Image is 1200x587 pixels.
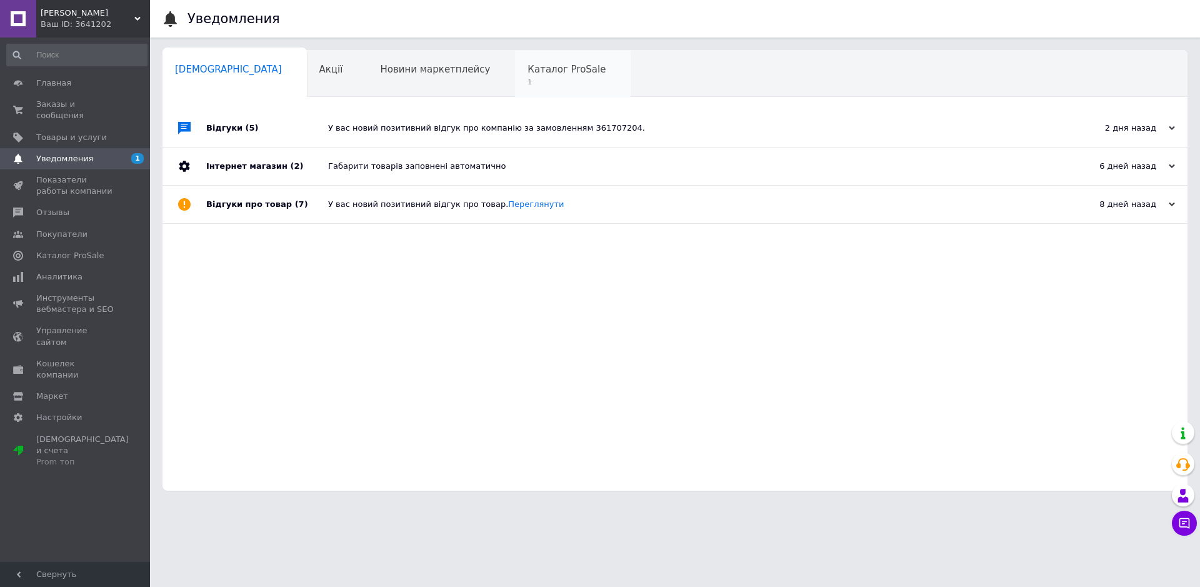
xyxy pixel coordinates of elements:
div: У вас новий позитивний відгук про компанію за замовленням 361707204. [328,123,1050,134]
span: [DEMOGRAPHIC_DATA] [175,64,282,75]
span: [DEMOGRAPHIC_DATA] и счета [36,434,129,468]
span: Кошелек компании [36,358,116,381]
h1: Уведомления [187,11,280,26]
a: Переглянути [508,199,564,209]
div: Відгуки [206,109,328,147]
span: Заказы и сообщения [36,99,116,121]
span: Покупатели [36,229,87,240]
span: Уведомления [36,153,93,164]
span: Главная [36,78,71,89]
div: Габарити товарів заповнені автоматично [328,161,1050,172]
div: 2 дня назад [1050,123,1175,134]
button: Чат с покупателем [1172,511,1197,536]
input: Поиск [6,44,147,66]
span: Управление сайтом [36,325,116,348]
span: Новини маркетплейсу [380,64,490,75]
span: Товары и услуги [36,132,107,143]
div: Prom топ [36,456,129,468]
div: Інтернет магазин [206,148,328,185]
span: (7) [295,199,308,209]
span: Каталог ProSale [527,64,606,75]
span: Акції [319,64,343,75]
span: Маркет [36,391,68,402]
span: Настройки [36,412,82,423]
span: 1 [131,153,144,164]
div: Відгуки про товар [206,186,328,223]
span: Инструменты вебмастера и SEO [36,293,116,315]
span: Фитнес Одежда [41,8,134,19]
span: (2) [290,161,303,171]
span: Каталог ProSale [36,250,104,261]
span: Показатели работы компании [36,174,116,197]
div: 6 дней назад [1050,161,1175,172]
span: Отзывы [36,207,69,218]
div: У вас новий позитивний відгук про товар. [328,199,1050,210]
span: Аналитика [36,271,82,283]
div: 8 дней назад [1050,199,1175,210]
span: 1 [527,78,606,87]
div: Ваш ID: 3641202 [41,19,150,30]
span: (5) [246,123,259,133]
